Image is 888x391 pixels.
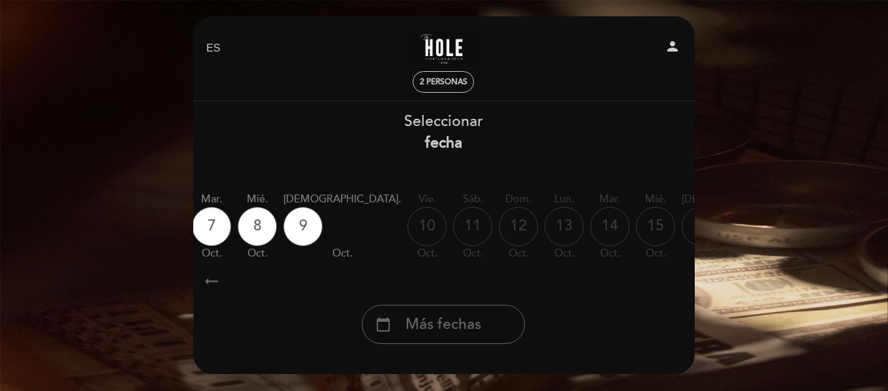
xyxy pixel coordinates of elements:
div: Seleccionar [192,111,695,154]
div: oct. [636,246,675,261]
div: 13 [545,207,584,246]
div: 15 [636,207,675,246]
div: oct. [590,246,629,261]
div: mar. [590,192,629,207]
div: sáb. [453,192,492,207]
div: dom. [499,192,538,207]
div: [DEMOGRAPHIC_DATA]. [682,192,799,207]
div: mié. [238,192,277,207]
div: mié. [636,192,675,207]
div: [DEMOGRAPHIC_DATA]. [283,192,401,207]
i: arrow_right_alt [202,267,221,295]
div: 8 [238,207,277,246]
div: oct. [283,246,401,261]
div: 16 [682,207,721,246]
div: 12 [499,207,538,246]
b: fecha [425,134,462,152]
span: Más fechas [405,314,481,336]
div: vie. [407,192,447,207]
div: oct. [238,246,277,261]
div: 10 [407,207,447,246]
div: 14 [590,207,629,246]
i: person [665,39,680,54]
div: lun. [545,192,584,207]
div: 7 [192,207,231,246]
a: The Hole Bar [362,31,525,67]
div: oct. [682,246,799,261]
i: calendar_today [375,313,391,336]
div: mar. [192,192,231,207]
div: oct. [192,246,231,261]
div: oct. [499,246,538,261]
div: 11 [453,207,492,246]
span: 2 personas [420,77,468,87]
div: oct. [407,246,447,261]
button: person [665,39,680,59]
div: oct. [545,246,584,261]
div: 9 [283,207,323,246]
div: oct. [453,246,492,261]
